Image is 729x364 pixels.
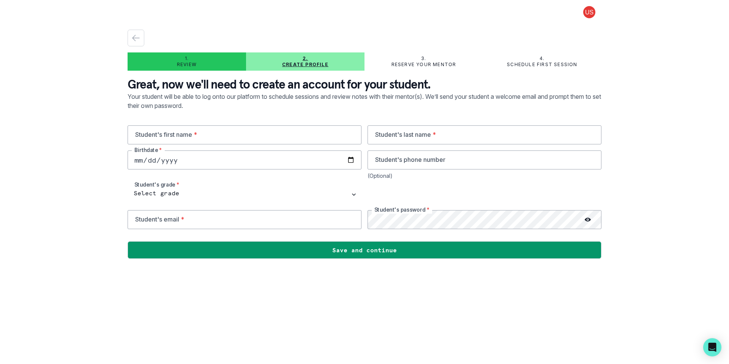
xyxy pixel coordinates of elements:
p: Your student will be able to log onto our platform to schedule sessions and review notes with the... [128,92,601,125]
p: 4. [540,55,544,62]
div: (Optional) [368,173,601,179]
p: Reserve your mentor [391,62,456,68]
p: Schedule first session [507,62,577,68]
button: profile picture [577,6,601,18]
button: Save and continue [128,241,601,259]
p: 1. [185,55,189,62]
p: 2. [303,55,308,62]
p: Create profile [282,62,328,68]
p: 3. [421,55,426,62]
p: Review [177,62,197,68]
div: Open Intercom Messenger [703,338,721,356]
p: Great, now we'll need to create an account for your student. [128,77,601,92]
